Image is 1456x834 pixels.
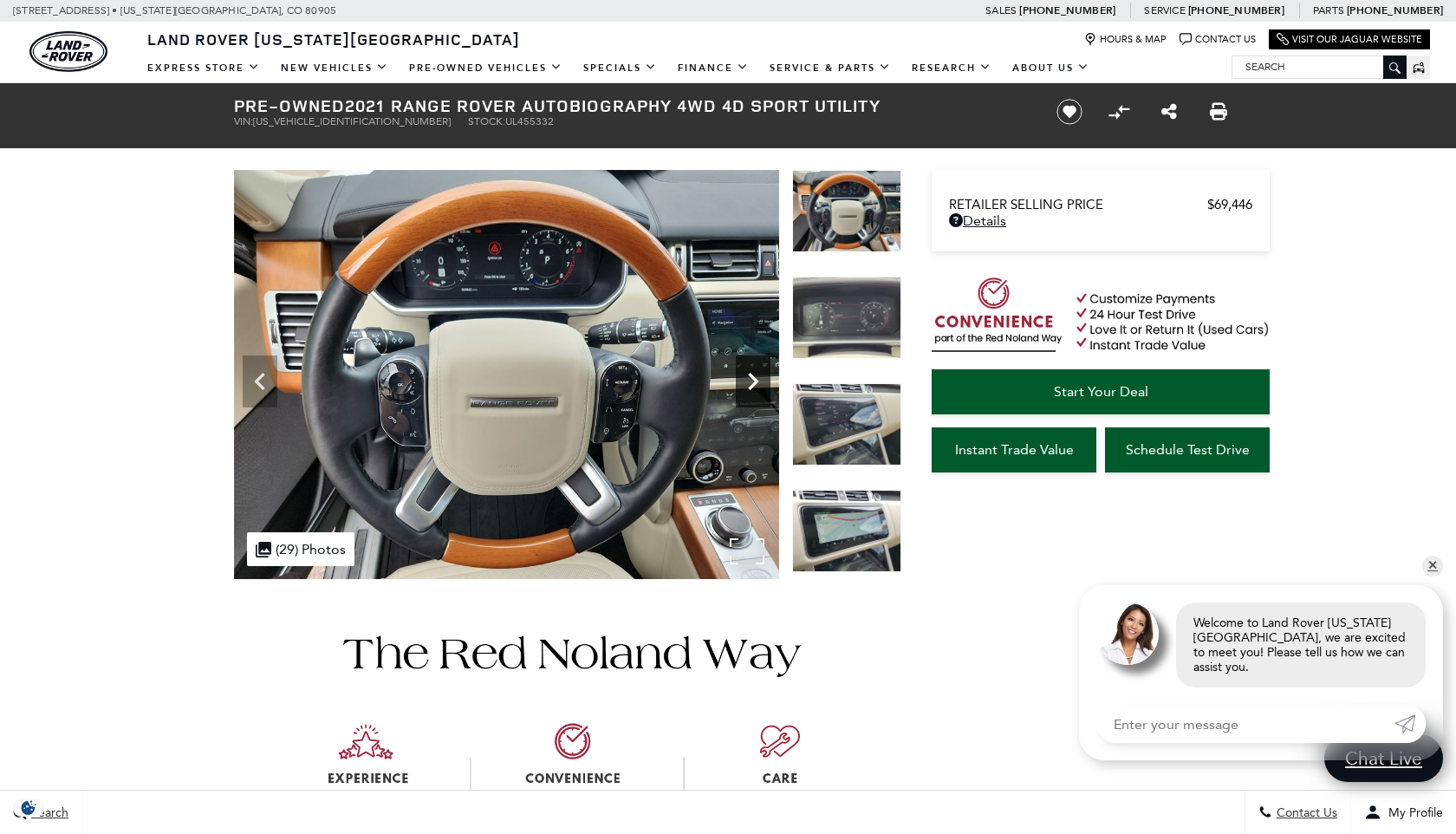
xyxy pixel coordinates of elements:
[1272,805,1337,820] span: Contact Us
[505,115,554,127] span: UL455332
[792,490,901,572] img: Used 2021 Fuji White Land Rover Autobiography image 16
[573,53,667,83] a: Specials
[1207,197,1252,212] span: $69,446
[1232,56,1406,77] input: Search
[1096,603,1159,665] img: Agent profile photo
[667,53,759,83] a: Finance
[29,31,107,72] img: Land Rover
[399,53,573,83] a: Pre-Owned Vehicles
[243,355,277,407] div: Previous
[792,170,901,252] img: Used 2021 Fuji White Land Rover Autobiography image 13
[1351,791,1456,834] button: Open user profile menu
[234,115,253,127] span: VIN:
[1096,705,1394,743] input: Enter your message
[949,197,1207,212] span: Retailer Selling Price
[736,355,770,407] div: Next
[1176,603,1426,687] div: Welcome to Land Rover [US_STATE][GEOGRAPHIC_DATA], we are excited to meet you! Please tell us how...
[1381,805,1443,820] span: My Profile
[1054,383,1148,400] span: Start Your Deal
[932,427,1096,472] a: Instant Trade Value
[1277,33,1422,46] a: Visit Our Jaguar Website
[137,29,530,49] a: Land Rover [US_STATE][GEOGRAPHIC_DATA]
[468,115,505,127] span: Stock:
[1050,98,1089,126] button: Save vehicle
[29,31,107,72] a: land-rover
[1161,101,1177,122] a: Share this Pre-Owned 2021 Range Rover Autobiography 4WD 4D Sport Utility
[1210,101,1227,122] a: Print this Pre-Owned 2021 Range Rover Autobiography 4WD 4D Sport Utility
[1106,99,1132,125] button: Compare Vehicle
[13,4,336,16] a: [STREET_ADDRESS] • [US_STATE][GEOGRAPHIC_DATA], CO 80905
[1144,4,1185,16] span: Service
[147,29,520,49] span: Land Rover [US_STATE][GEOGRAPHIC_DATA]
[1180,33,1256,46] a: Contact Us
[234,170,779,579] img: Used 2021 Fuji White Land Rover Autobiography image 13
[137,53,270,83] a: EXPRESS STORE
[1188,3,1284,17] a: [PHONE_NUMBER]
[792,383,901,466] img: Used 2021 Fuji White Land Rover Autobiography image 15
[949,197,1252,212] a: Retailer Selling Price $69,446
[792,277,901,359] img: Used 2021 Fuji White Land Rover Autobiography image 14
[247,532,354,566] div: (29) Photos
[234,94,345,117] strong: Pre-Owned
[949,212,1252,229] a: Details
[9,798,49,817] img: Opt-Out Icon
[9,798,49,817] section: Click to Open Cookie Consent Modal
[1002,53,1100,83] a: About Us
[759,53,901,83] a: Service & Parts
[1126,441,1250,458] span: Schedule Test Drive
[1105,427,1270,472] a: Schedule Test Drive
[932,369,1270,414] a: Start Your Deal
[901,53,1002,83] a: Research
[270,53,399,83] a: New Vehicles
[253,115,451,127] span: [US_VEHICLE_IDENTIFICATION_NUMBER]
[1313,4,1344,16] span: Parts
[234,96,1027,115] h1: 2021 Range Rover Autobiography 4WD 4D Sport Utility
[955,441,1074,458] span: Instant Trade Value
[1084,33,1167,46] a: Hours & Map
[137,53,1100,83] nav: Main Navigation
[1394,705,1426,743] a: Submit
[985,4,1017,16] span: Sales
[1019,3,1115,17] a: [PHONE_NUMBER]
[1347,3,1443,17] a: [PHONE_NUMBER]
